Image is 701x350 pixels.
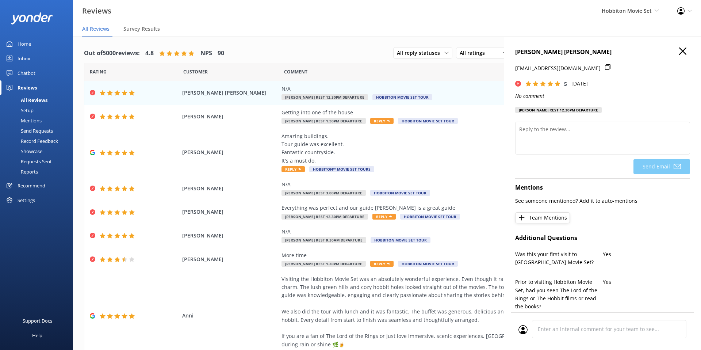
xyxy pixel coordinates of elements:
[281,166,305,172] span: Reply
[372,94,432,100] span: Hobbiton Movie Set Tour
[398,118,458,124] span: Hobbiton Movie Set Tour
[18,80,37,95] div: Reviews
[18,66,35,80] div: Chatbot
[82,25,110,33] span: All Reviews
[182,89,278,97] span: [PERSON_NAME] [PERSON_NAME]
[281,228,614,236] div: N/A
[515,47,690,57] h4: [PERSON_NAME] [PERSON_NAME]
[515,107,602,113] div: [PERSON_NAME] Rest 12.30pm Departure
[518,325,528,334] img: user_profile.svg
[182,232,278,240] span: [PERSON_NAME]
[515,64,601,72] p: [EMAIL_ADDRESS][DOMAIN_NAME]
[515,233,690,243] h4: Additional Questions
[182,113,278,121] span: [PERSON_NAME]
[398,261,458,267] span: Hobbiton Movie Set Tour
[370,118,394,124] span: Reply
[515,183,690,193] h4: Mentions
[18,37,31,51] div: Home
[32,328,42,343] div: Help
[515,250,603,267] p: Was this your first visit to [GEOGRAPHIC_DATA] Movie Set?
[4,115,42,126] div: Mentions
[281,132,614,165] div: Amazing buildings. Tour guide was excellent. Fantastic countryside. It's a must do.
[370,261,394,267] span: Reply
[281,237,366,243] span: [PERSON_NAME] Rest 9.30am Departure
[4,115,73,126] a: Mentions
[515,92,544,99] i: No comment
[603,278,690,286] p: Yes
[11,12,53,24] img: yonder-white-logo.png
[4,105,73,115] a: Setup
[371,237,430,243] span: Hobbiton Movie Set Tour
[4,136,73,146] a: Record Feedback
[281,94,368,100] span: [PERSON_NAME] Rest 12.30pm Departure
[182,184,278,193] span: [PERSON_NAME]
[145,49,154,58] h4: 4.8
[182,255,278,263] span: [PERSON_NAME]
[182,208,278,216] span: [PERSON_NAME]
[370,190,430,196] span: Hobbiton Movie Set Tour
[564,80,567,87] span: 5
[4,126,53,136] div: Send Requests
[4,95,73,105] a: All Reviews
[218,49,224,58] h4: 90
[90,68,107,75] span: Date
[18,193,35,208] div: Settings
[4,156,73,167] a: Requests Sent
[515,197,690,205] p: See someone mentioned? Add it to auto-mentions
[281,85,614,93] div: N/A
[679,47,686,56] button: Close
[18,51,30,66] div: Inbox
[281,214,368,220] span: [PERSON_NAME] Rest 12.30pm Departure
[309,166,374,172] span: Hobbiton™ Movie Set Tours
[281,190,366,196] span: [PERSON_NAME] Rest 3.00pm Departure
[4,146,73,156] a: Showcase
[18,178,45,193] div: Recommend
[4,167,73,177] a: Reports
[123,25,160,33] span: Survey Results
[84,49,140,58] h4: Out of 5000 reviews:
[281,180,614,189] div: N/A
[281,204,614,212] div: Everything was perfect and our guide [PERSON_NAME] is a great guide
[397,49,444,57] span: All reply statuses
[400,214,460,220] span: Hobbiton Movie Set Tour
[4,146,42,156] div: Showcase
[602,7,652,14] span: Hobbiton Movie Set
[183,68,208,75] span: Date
[4,95,47,105] div: All Reviews
[4,126,73,136] a: Send Requests
[281,275,614,349] div: Visiting the Hobbiton Movie Set was an absolutely wonderful experience. Even though it rained dur...
[515,212,570,223] button: Team Mentions
[281,261,366,267] span: [PERSON_NAME] Rest 1.30pm Departure
[284,68,307,75] span: Question
[182,148,278,156] span: [PERSON_NAME]
[4,167,38,177] div: Reports
[515,278,603,311] p: Prior to visiting Hobbiton Movie Set, had you seen The Lord of the Rings or The Hobbit films or r...
[281,109,614,117] div: Getting into one of the house
[23,313,52,328] div: Support Docs
[571,80,588,88] p: [DATE]
[200,49,212,58] h4: NPS
[4,136,58,146] div: Record Feedback
[82,5,111,17] h3: Reviews
[182,312,278,320] span: Anni
[460,49,489,57] span: All ratings
[372,214,396,220] span: Reply
[603,250,690,258] p: Yes
[4,105,34,115] div: Setup
[4,156,52,167] div: Requests Sent
[281,118,366,124] span: [PERSON_NAME] Rest 1.50pm Departure
[281,251,614,259] div: More time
